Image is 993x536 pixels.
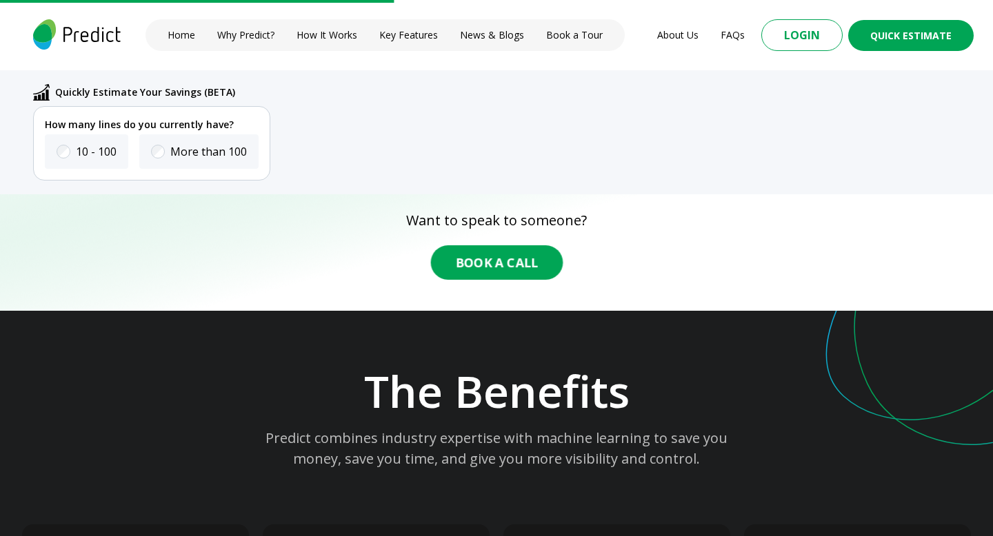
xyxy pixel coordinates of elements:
[33,84,50,101] img: abc
[430,245,563,280] button: Book A Call
[168,28,195,42] a: Home
[460,28,524,42] a: News & Blogs
[848,20,974,51] button: Quick Estimate
[657,28,699,42] a: About Us
[259,428,734,469] p: Predict combines industry expertise with machine learning to save you money, save you time, and g...
[170,143,247,160] label: More than 100
[30,19,123,50] img: logo
[379,28,438,42] a: Key Features
[297,28,357,42] a: How It Works
[76,143,117,160] label: 10 - 100
[761,19,843,51] button: Login
[248,210,745,231] p: Want to speak to someone?
[22,366,971,417] h2: The Benefits
[55,85,235,100] p: Quickly Estimate Your Savings (BETA)
[721,28,745,42] a: FAQs
[546,28,603,42] a: Book a Tour
[45,118,259,132] p: How many lines do you currently have?
[217,28,274,42] a: Why Predict?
